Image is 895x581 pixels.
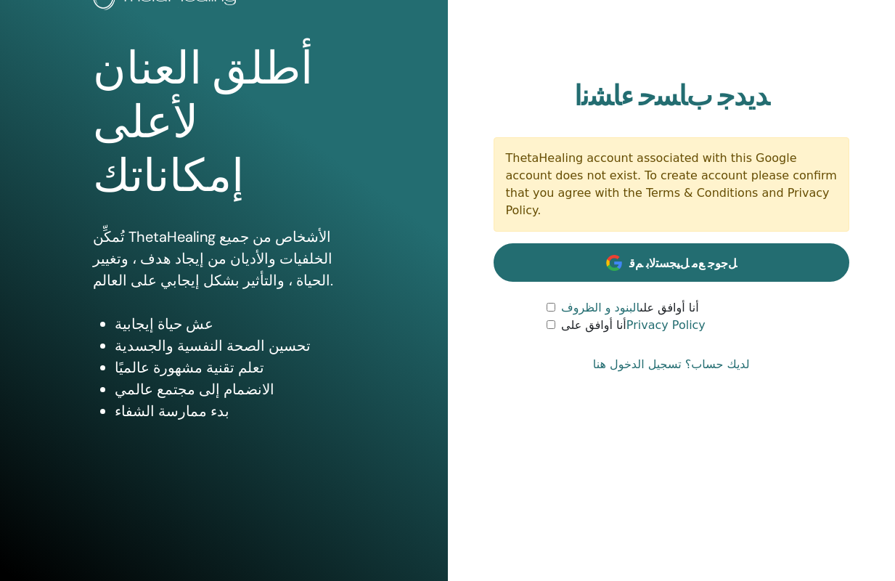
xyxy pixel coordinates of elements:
[115,313,355,335] li: عش حياة إيجابية
[629,256,737,271] span: ﻞﺟﻮﺟ ﻊﻣ ﻞﻴﺠﺴﺘﻟﺎﺑ ﻢﻗ
[115,378,355,400] li: الانضمام إلى مجتمع عالمي
[561,299,699,317] label: أنا أوافق على
[115,400,355,422] li: بدء ممارسة الشفاء
[593,356,750,373] a: لديك حساب؟ تسجيل الدخول هنا
[93,226,355,291] p: تُمكِّن ThetaHealing الأشخاص من جميع الخلفيات والأديان من إيجاد هدف ، وتغيير الحياة ، والتأثير بش...
[115,357,355,378] li: تعلم تقنية مشهورة عالميًا
[115,335,355,357] li: تحسين الصحة النفسية والجسدية
[561,301,639,314] a: البنود و الظروف
[93,42,355,204] h1: أطلق العنان لأعلى إمكاناتك
[494,137,850,232] div: ThetaHealing account associated with this Google account does not exist. To create account please...
[494,243,850,282] a: ﻞﺟﻮﺟ ﻊﻣ ﻞﻴﺠﺴﺘﻟﺎﺑ ﻢﻗ
[494,80,850,113] h2: ﺪﻳﺪﺟ ﺏﺎﺴﺣ ءﺎﺸﻧﺍ
[626,318,706,332] a: Privacy Policy
[561,317,706,334] label: أنا أوافق على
